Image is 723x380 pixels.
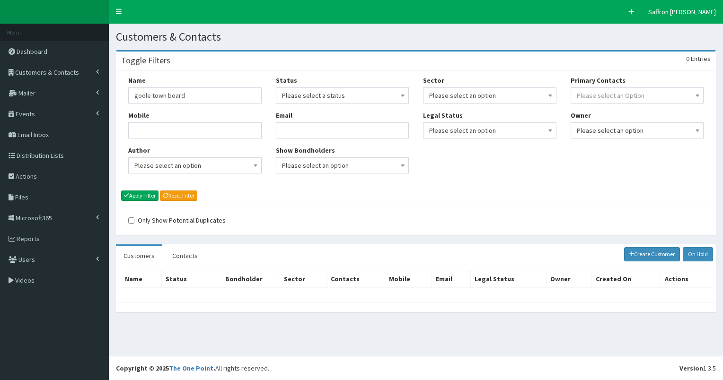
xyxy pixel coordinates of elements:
span: Please select an option [423,122,556,138]
footer: All rights reserved. [109,356,723,380]
span: Please select an option [134,159,256,172]
input: Only Show Potential Duplicates [128,217,134,224]
a: Customers [116,246,162,266]
th: Status [161,270,208,288]
th: Legal Status [471,270,547,288]
h3: Toggle Filters [121,56,170,65]
span: Please select an option [429,124,550,137]
th: Bondholder [208,270,280,288]
span: Actions [16,172,37,181]
span: Microsoft365 [16,214,52,222]
span: Saffron [PERSON_NAME] [648,8,716,16]
span: Please select an option [571,122,704,138]
span: Please select an option [577,124,698,137]
b: Version [679,364,703,372]
span: Mailer [18,89,35,97]
th: Contacts [326,270,385,288]
th: Sector [280,270,326,288]
strong: Copyright © 2025 . [116,364,215,372]
span: Email Inbox [18,130,49,139]
span: Dashboard [17,47,47,56]
label: Email [276,111,292,120]
span: Events [16,110,35,118]
span: Please select a status [282,89,403,102]
button: Apply Filter [121,190,159,201]
label: Primary Contacts [571,76,626,85]
label: Only Show Potential Duplicates [128,216,226,225]
a: On Hold [683,247,713,261]
a: Reset Filter [160,190,197,201]
label: Author [128,146,150,155]
th: Owner [547,270,591,288]
label: Sector [423,76,444,85]
h1: Customers & Contacts [116,31,716,43]
span: Reports [17,234,40,243]
label: Status [276,76,297,85]
a: Contacts [165,246,205,266]
label: Mobile [128,111,150,120]
span: 0 [686,54,689,63]
label: Legal Status [423,111,463,120]
span: Please select an option [282,159,403,172]
span: Users [18,255,35,264]
th: Email [432,270,470,288]
span: Distribution Lists [17,151,64,160]
span: Videos [15,276,35,285]
span: Please select an option [276,157,409,173]
label: Name [128,76,146,85]
span: Files [15,193,28,201]
a: The One Point [169,364,213,372]
th: Actions [661,270,711,288]
label: Show Bondholders [276,146,335,155]
div: 1.3.5 [679,363,716,373]
th: Mobile [385,270,432,288]
th: Name [121,270,162,288]
span: Please select an option [423,87,556,104]
label: Owner [571,111,591,120]
span: Entries [691,54,711,63]
a: Create Customer [624,247,680,261]
span: Please select an option [128,157,262,173]
th: Created On [591,270,661,288]
span: Please select an Option [577,91,644,100]
span: Please select a status [276,87,409,104]
span: Customers & Contacts [15,68,79,77]
span: Please select an option [429,89,550,102]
